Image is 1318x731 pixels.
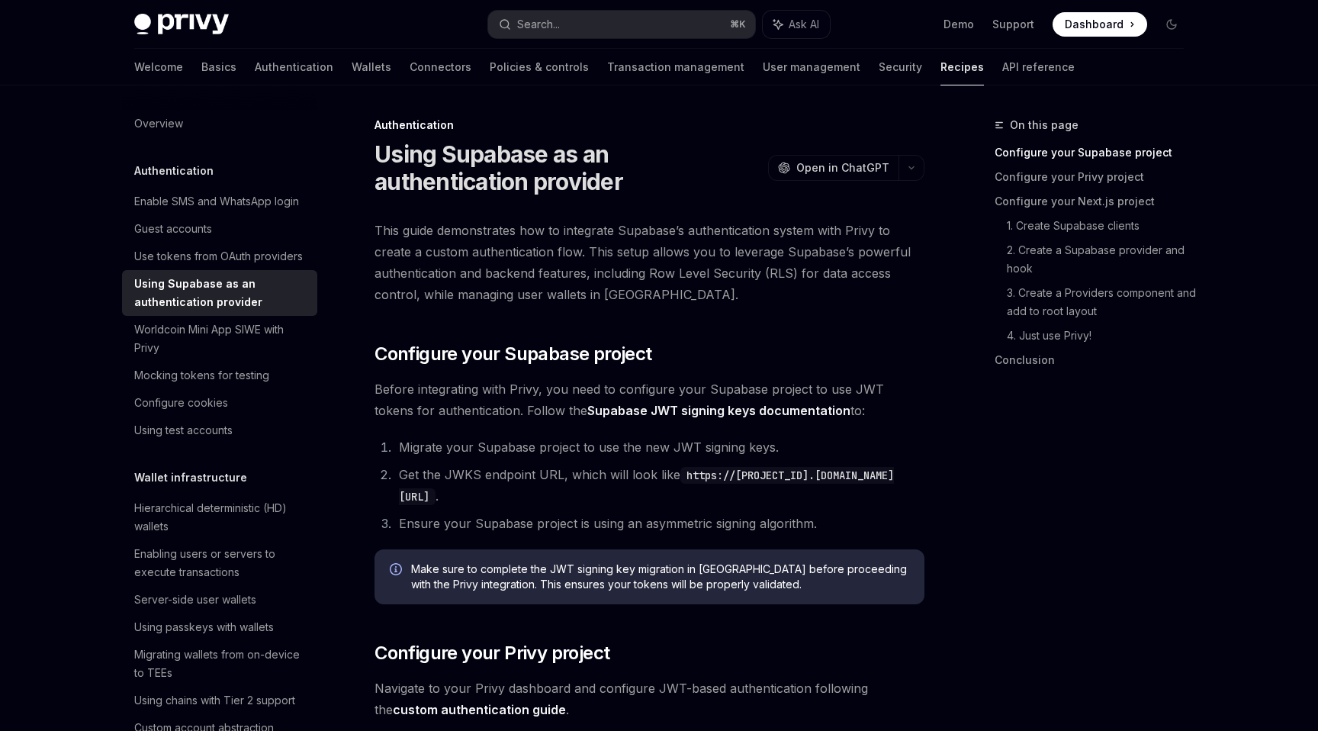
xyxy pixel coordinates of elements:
button: Open in ChatGPT [768,155,898,181]
a: Using Supabase as an authentication provider [122,270,317,316]
span: Dashboard [1065,17,1124,32]
span: Before integrating with Privy, you need to configure your Supabase project to use JWT tokens for ... [375,378,924,421]
div: Overview [134,114,183,133]
a: Configure cookies [122,389,317,417]
a: Configure your Next.js project [995,189,1196,214]
a: Server-side user wallets [122,586,317,613]
a: Use tokens from OAuth providers [122,243,317,270]
a: 2. Create a Supabase provider and hook [1007,238,1196,281]
a: Security [879,49,922,85]
button: Search...⌘K [488,11,755,38]
a: Demo [943,17,974,32]
div: Using chains with Tier 2 support [134,691,295,710]
a: Mocking tokens for testing [122,362,317,389]
a: 1. Create Supabase clients [1007,214,1196,238]
a: Worldcoin Mini App SIWE with Privy [122,316,317,362]
a: Migrating wallets from on-device to TEEs [122,641,317,687]
a: Connectors [410,49,471,85]
a: Support [992,17,1034,32]
a: Configure your Supabase project [995,140,1196,165]
a: 3. Create a Providers component and add to root layout [1007,281,1196,324]
span: Ask AI [789,17,819,32]
a: Configure your Privy project [995,165,1196,189]
a: Enabling users or servers to execute transactions [122,540,317,586]
a: Welcome [134,49,183,85]
div: Authentication [375,118,924,133]
a: API reference [1002,49,1075,85]
div: Configure cookies [134,394,228,412]
span: On this page [1010,116,1079,134]
a: Hierarchical deterministic (HD) wallets [122,494,317,540]
span: Open in ChatGPT [796,160,889,176]
span: ⌘ K [730,18,746,31]
div: Using passkeys with wallets [134,618,274,636]
a: Guest accounts [122,215,317,243]
div: Hierarchical deterministic (HD) wallets [134,499,308,536]
a: Using test accounts [122,417,317,444]
a: Dashboard [1053,12,1147,37]
h5: Authentication [134,162,214,180]
div: Mocking tokens for testing [134,366,269,385]
div: Enable SMS and WhatsApp login [134,192,299,211]
a: Wallets [352,49,391,85]
div: Migrating wallets from on-device to TEEs [134,646,308,682]
a: Transaction management [607,49,744,85]
div: Worldcoin Mini App SIWE with Privy [134,320,308,357]
button: Toggle dark mode [1159,12,1184,37]
span: This guide demonstrates how to integrate Supabase’s authentication system with Privy to create a ... [375,220,924,305]
a: Using chains with Tier 2 support [122,687,317,714]
div: Enabling users or servers to execute transactions [134,545,308,581]
a: Using passkeys with wallets [122,613,317,641]
a: Recipes [940,49,984,85]
button: Ask AI [763,11,830,38]
li: Migrate your Supabase project to use the new JWT signing keys. [394,436,924,458]
span: Configure your Privy project [375,641,609,665]
span: Navigate to your Privy dashboard and configure JWT-based authentication following the . [375,678,924,720]
div: Use tokens from OAuth providers [134,247,303,266]
img: dark logo [134,14,229,35]
div: Server-side user wallets [134,591,256,609]
a: Authentication [255,49,333,85]
div: Using Supabase as an authentication provider [134,275,308,311]
h1: Using Supabase as an authentication provider [375,140,762,195]
a: Basics [201,49,236,85]
a: 4. Just use Privy! [1007,324,1196,348]
h5: Wallet infrastructure [134,469,247,487]
div: Using test accounts [134,421,233,440]
span: Configure your Supabase project [375,342,651,366]
a: Policies & controls [490,49,589,85]
svg: Info [390,563,405,578]
div: Guest accounts [134,220,212,238]
a: custom authentication guide [393,702,566,718]
li: Get the JWKS endpoint URL, which will look like . [394,464,924,507]
li: Ensure your Supabase project is using an asymmetric signing algorithm. [394,513,924,534]
a: User management [763,49,860,85]
span: Make sure to complete the JWT signing key migration in [GEOGRAPHIC_DATA] before proceeding with t... [411,562,909,592]
a: Enable SMS and WhatsApp login [122,188,317,215]
div: Search... [517,15,560,34]
a: Overview [122,110,317,137]
a: Conclusion [995,348,1196,372]
a: Supabase JWT signing keys documentation [587,403,850,419]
